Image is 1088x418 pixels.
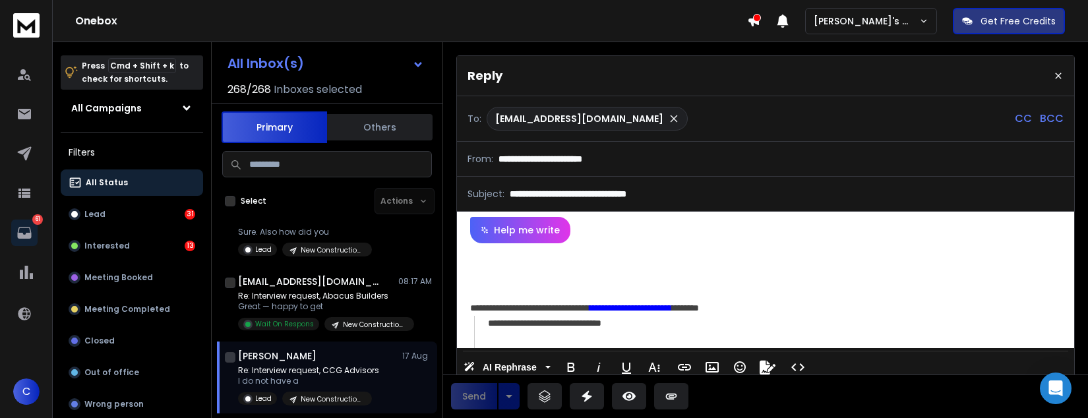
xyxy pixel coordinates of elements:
[108,58,176,73] span: Cmd + Shift + k
[398,276,432,287] p: 08:17 AM
[82,59,189,86] p: Press to check for shortcuts.
[755,354,780,380] button: Signature
[84,367,139,378] p: Out of office
[785,354,810,380] button: Code View
[84,241,130,251] p: Interested
[61,391,203,417] button: Wrong person
[238,365,379,376] p: Re: Interview request, CCG Advisors
[185,241,195,251] div: 13
[61,359,203,386] button: Out of office
[814,15,919,28] p: [PERSON_NAME]'s Workspace
[614,354,639,380] button: Underline (⌘U)
[84,399,144,409] p: Wrong person
[1015,111,1032,127] p: CC
[468,187,504,200] p: Subject:
[238,301,396,312] p: Great — happy to get
[71,102,142,115] h1: All Campaigns
[255,319,314,329] p: Wait On Respons
[495,112,663,125] p: [EMAIL_ADDRESS][DOMAIN_NAME]
[642,354,667,380] button: More Text
[61,95,203,121] button: All Campaigns
[301,245,364,255] p: New ConstructionX
[185,209,195,220] div: 31
[1040,111,1064,127] p: BCC
[301,394,364,404] p: New ConstructionX
[61,264,203,291] button: Meeting Booked
[13,378,40,405] button: C
[241,196,266,206] label: Select
[86,177,128,188] p: All Status
[61,143,203,162] h3: Filters
[61,328,203,354] button: Closed
[559,354,584,380] button: Bold (⌘B)
[222,111,327,143] button: Primary
[402,351,432,361] p: 17 Aug
[61,201,203,227] button: Lead31
[84,272,153,283] p: Meeting Booked
[238,275,383,288] h1: [EMAIL_ADDRESS][DOMAIN_NAME]
[84,209,106,220] p: Lead
[700,354,725,380] button: Insert Image (⌘P)
[1040,373,1072,404] div: Open Intercom Messenger
[470,217,570,243] button: Help me write
[343,320,406,330] p: New ConstructionX
[227,57,304,70] h1: All Inbox(s)
[981,15,1056,28] p: Get Free Credits
[586,354,611,380] button: Italic (⌘I)
[327,113,433,142] button: Others
[255,245,272,254] p: Lead
[75,13,747,29] h1: Onebox
[217,50,435,76] button: All Inbox(s)
[238,291,396,301] p: Re: Interview request, Abacus Builders
[255,394,272,403] p: Lead
[468,112,481,125] p: To:
[468,67,502,85] p: Reply
[61,169,203,196] button: All Status
[238,349,317,363] h1: [PERSON_NAME]
[227,82,271,98] span: 268 / 268
[11,220,38,246] a: 61
[61,233,203,259] button: Interested13
[468,152,493,165] p: From:
[61,296,203,322] button: Meeting Completed
[238,227,396,237] p: Sure. Also how did you
[461,354,553,380] button: AI Rephrase
[238,376,379,386] p: I do not have a
[84,336,115,346] p: Closed
[953,8,1065,34] button: Get Free Credits
[274,82,362,98] h3: Inboxes selected
[32,214,43,225] p: 61
[13,13,40,38] img: logo
[480,362,539,373] span: AI Rephrase
[727,354,752,380] button: Emoticons
[672,354,697,380] button: Insert Link (⌘K)
[84,304,170,314] p: Meeting Completed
